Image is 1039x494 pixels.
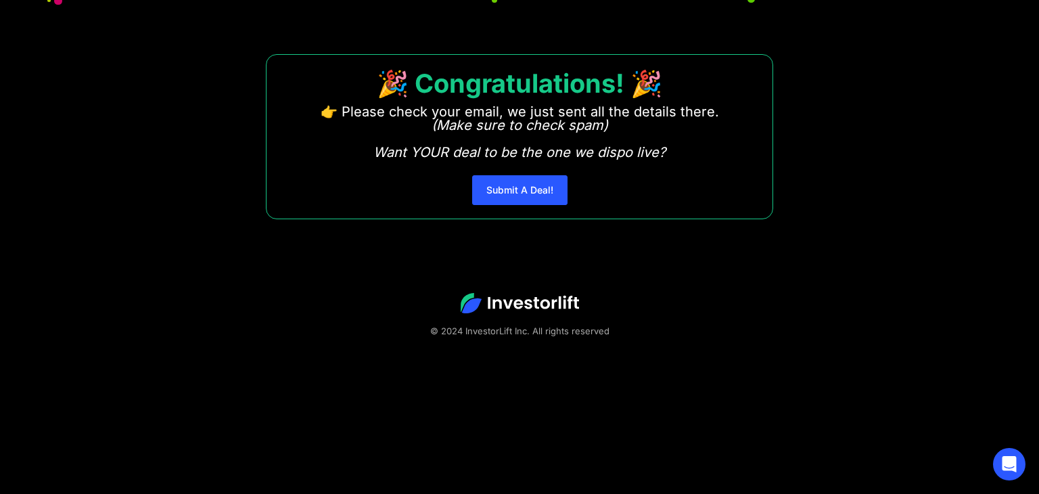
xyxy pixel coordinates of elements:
strong: 🎉 Congratulations! 🎉 [377,68,662,99]
p: 👉 Please check your email, we just sent all the details there. ‍ [321,105,719,159]
em: (Make sure to check spam) Want YOUR deal to be the one we dispo live? [373,117,666,160]
div: © 2024 InvestorLift Inc. All rights reserved [47,324,992,338]
div: Open Intercom Messenger [993,448,1025,480]
a: Submit A Deal! [472,175,568,205]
